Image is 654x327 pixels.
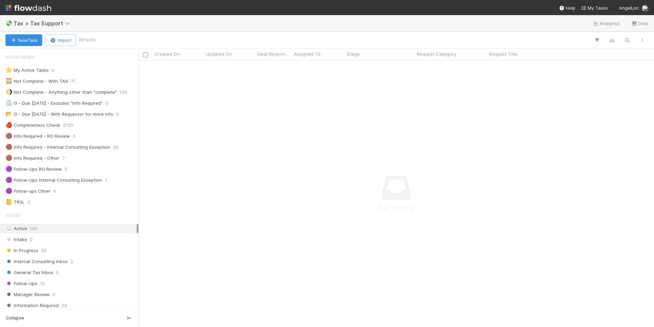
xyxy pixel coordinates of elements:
span: 0 [73,132,76,140]
span: Stage [5,208,20,222]
span: 0 [52,66,54,75]
span: 0 [53,290,55,299]
span: 📂 [5,111,12,117]
span: Internal Consulting Inbox [5,257,68,266]
span: 🟣 [5,177,12,183]
span: 20 [113,143,119,151]
span: Manager Review [5,290,50,299]
span: 🍎 [5,122,12,128]
span: Ideal Response Date [257,50,290,57]
span: 1 [105,176,107,184]
span: 🟤 [5,155,12,161]
span: 🟤 [5,144,12,150]
div: Not Complete - With TAX [5,77,68,86]
span: 🌖 [5,89,12,95]
span: 0 [27,198,30,206]
span: 4 [53,187,56,195]
div: G - Due [DATE] - Excludes "Info Required" [5,99,103,108]
span: 0 [116,110,119,119]
span: Tax > Tax Support [14,20,73,27]
span: Updated On [206,50,232,57]
span: Stage [347,50,360,57]
div: My Active Tasks [5,66,49,75]
a: My Tasks [581,4,608,11]
span: ⏲️ [5,100,12,106]
small: 28 tasks [79,37,96,43]
span: 29 [61,301,67,310]
span: 0 [56,268,59,277]
span: 100 [30,226,37,231]
div: Info Required - Other [5,154,59,162]
span: In Progress [5,246,38,255]
div: Info Required - RO Review [5,132,70,140]
span: Request Category [417,50,456,57]
div: TRSL [5,198,25,206]
span: AngelList [619,5,639,11]
div: Follow-Ups RO Review [5,165,62,173]
div: G - Due [DATE] - With Requestor for more info [5,110,113,119]
span: 📒 [5,199,12,205]
a: Analytics [593,19,620,27]
div: Info Required - Internal Consulting Exception [5,143,110,151]
span: 🟣 [5,188,12,194]
span: Information Required [5,301,59,310]
img: logo-inverted-e16ddd16eac7371096b0.svg [5,2,51,14]
span: 2 [70,257,73,266]
span: ⭐ [5,67,12,73]
span: 💸 [5,20,12,26]
span: 0 [30,235,33,244]
div: Active [5,224,137,233]
span: 10 [40,279,45,288]
input: Toggle All Rows Selected [143,52,148,57]
div: Follow-Ups Internal Consulting Exception [5,176,102,184]
span: 2120 [63,121,73,129]
span: Assigned To [294,50,320,57]
span: General Tax Inbox [5,268,53,277]
div: Follow-ups Other [5,187,50,195]
span: 20 [41,246,46,255]
span: 7 [62,154,65,162]
span: 🟤 [5,133,12,139]
div: Completeness Check [5,121,60,129]
span: 🧮 [5,78,12,84]
div: Not Complete - Anything other than "complete" [5,88,117,97]
span: Saved Views [5,50,35,64]
span: 0 [105,99,108,108]
span: My Tasks [581,5,608,11]
a: Docs [631,19,649,27]
div: Help [559,4,575,11]
span: Created On [154,50,180,57]
span: Follow-Ups [5,279,37,288]
span: Intake [5,235,27,244]
span: 100 [120,88,127,97]
img: avatar_5ff1a016-d0ce-496a-bfbe-ad3802c4d8a0.png [642,5,649,12]
span: Collapse [6,315,24,321]
button: Import [45,34,76,46]
span: 71 [71,77,75,86]
span: Request Title [489,50,518,57]
span: 🟣 [5,166,12,172]
button: NewTask [5,34,42,46]
span: 5 [65,165,67,173]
